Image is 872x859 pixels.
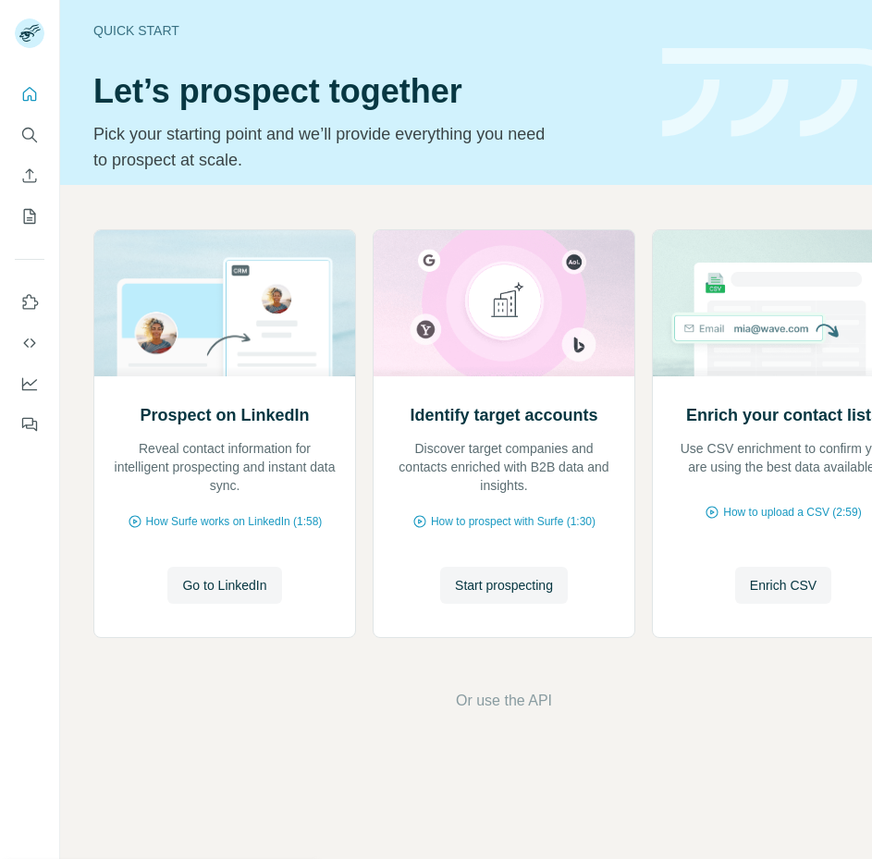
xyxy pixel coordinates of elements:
[410,402,597,428] h2: Identify target accounts
[15,408,44,441] button: Feedback
[455,576,553,595] span: Start prospecting
[93,21,640,40] div: Quick start
[723,504,861,521] span: How to upload a CSV (2:59)
[93,121,557,173] p: Pick your starting point and we’ll provide everything you need to prospect at scale.
[15,159,44,192] button: Enrich CSV
[15,326,44,360] button: Use Surfe API
[735,567,831,604] button: Enrich CSV
[93,73,640,110] h1: Let’s prospect together
[93,230,356,376] img: Prospect on LinkedIn
[15,118,44,152] button: Search
[113,439,337,495] p: Reveal contact information for intelligent prospecting and instant data sync.
[15,286,44,319] button: Use Surfe on LinkedIn
[373,230,635,376] img: Identify target accounts
[440,567,568,604] button: Start prospecting
[431,513,596,530] span: How to prospect with Surfe (1:30)
[167,567,281,604] button: Go to LinkedIn
[140,402,309,428] h2: Prospect on LinkedIn
[750,576,817,595] span: Enrich CSV
[15,200,44,233] button: My lists
[146,513,323,530] span: How Surfe works on LinkedIn (1:58)
[392,439,616,495] p: Discover target companies and contacts enriched with B2B data and insights.
[182,576,266,595] span: Go to LinkedIn
[456,690,552,712] button: Or use the API
[15,367,44,400] button: Dashboard
[15,78,44,111] button: Quick start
